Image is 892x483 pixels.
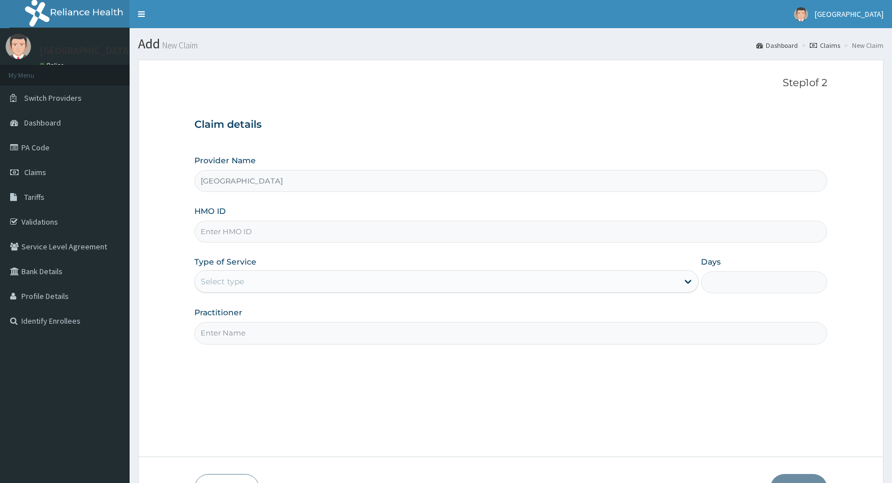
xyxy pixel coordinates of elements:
[39,46,132,56] p: [GEOGRAPHIC_DATA]
[160,41,198,50] small: New Claim
[24,93,82,103] span: Switch Providers
[194,221,827,243] input: Enter HMO ID
[815,9,884,19] span: [GEOGRAPHIC_DATA]
[194,307,242,318] label: Practitioner
[39,61,66,69] a: Online
[194,205,226,217] label: HMO ID
[194,77,827,90] p: Step 1 of 2
[24,192,45,202] span: Tariffs
[841,41,884,50] li: New Claim
[794,7,808,21] img: User Image
[810,41,840,50] a: Claims
[194,256,256,267] label: Type of Service
[6,34,31,59] img: User Image
[194,119,827,131] h3: Claim details
[756,41,798,50] a: Dashboard
[194,155,256,166] label: Provider Name
[138,37,884,51] h1: Add
[24,167,46,177] span: Claims
[24,118,61,128] span: Dashboard
[701,256,721,267] label: Days
[201,276,244,287] div: Select type
[194,322,827,344] input: Enter Name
